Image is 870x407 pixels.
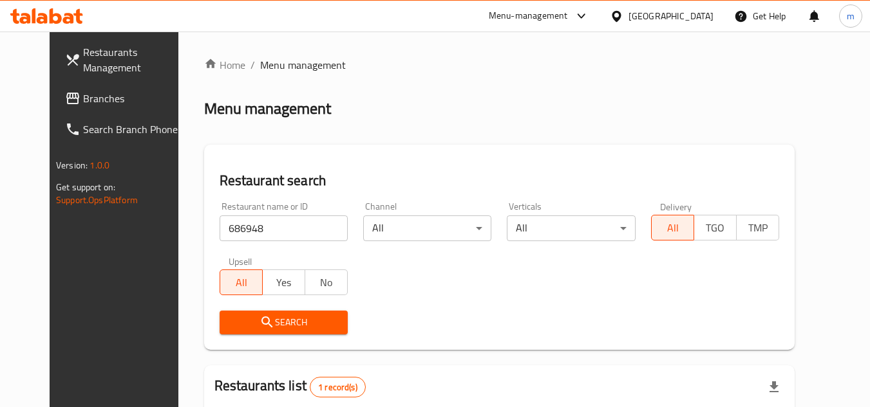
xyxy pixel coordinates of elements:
[305,269,348,295] button: No
[657,219,689,237] span: All
[90,157,109,174] span: 1.0.0
[204,57,795,73] nav: breadcrumb
[55,83,195,114] a: Branches
[230,314,337,330] span: Search
[651,215,694,240] button: All
[56,179,115,195] span: Get support on:
[56,157,88,174] span: Version:
[742,219,774,237] span: TMP
[699,219,732,237] span: TGO
[262,269,305,295] button: Yes
[56,192,138,208] a: Support.OpsPlatform
[214,376,366,397] h2: Restaurants list
[310,381,365,393] span: 1 record(s)
[363,215,491,241] div: All
[251,57,255,73] li: /
[229,257,252,266] label: Upsell
[220,171,779,190] h2: Restaurant search
[489,8,568,24] div: Menu-management
[83,44,185,75] span: Restaurants Management
[310,273,343,292] span: No
[55,114,195,145] a: Search Branch Phone
[220,269,263,295] button: All
[759,372,790,402] div: Export file
[736,215,779,240] button: TMP
[83,122,185,137] span: Search Branch Phone
[660,202,692,211] label: Delivery
[83,91,185,106] span: Branches
[507,215,635,241] div: All
[694,215,737,240] button: TGO
[310,377,366,397] div: Total records count
[204,57,245,73] a: Home
[268,273,300,292] span: Yes
[225,273,258,292] span: All
[204,98,331,119] h2: Menu management
[629,9,714,23] div: [GEOGRAPHIC_DATA]
[260,57,346,73] span: Menu management
[220,215,348,241] input: Search for restaurant name or ID..
[55,37,195,83] a: Restaurants Management
[847,9,855,23] span: m
[220,311,348,334] button: Search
